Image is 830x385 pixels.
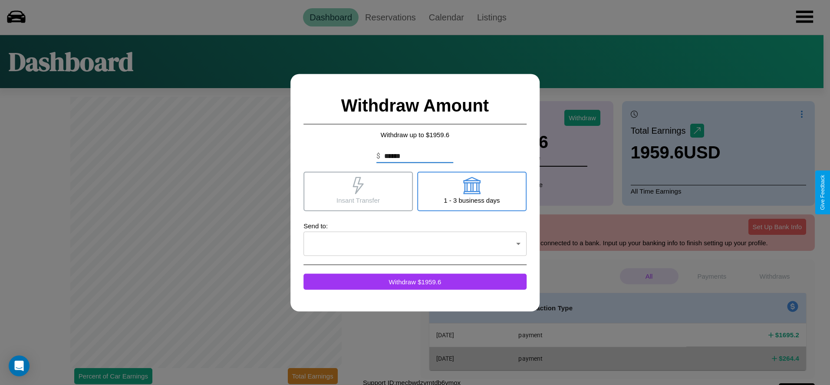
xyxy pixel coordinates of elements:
p: 1 - 3 business days [444,194,500,206]
p: Send to: [303,220,527,231]
p: Withdraw up to $ 1959.6 [303,128,527,140]
div: Open Intercom Messenger [9,355,30,376]
button: Withdraw $1959.6 [303,273,527,290]
p: Insant Transfer [336,194,380,206]
div: Give Feedback [820,175,826,210]
h2: Withdraw Amount [303,87,527,124]
p: $ [376,151,380,161]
